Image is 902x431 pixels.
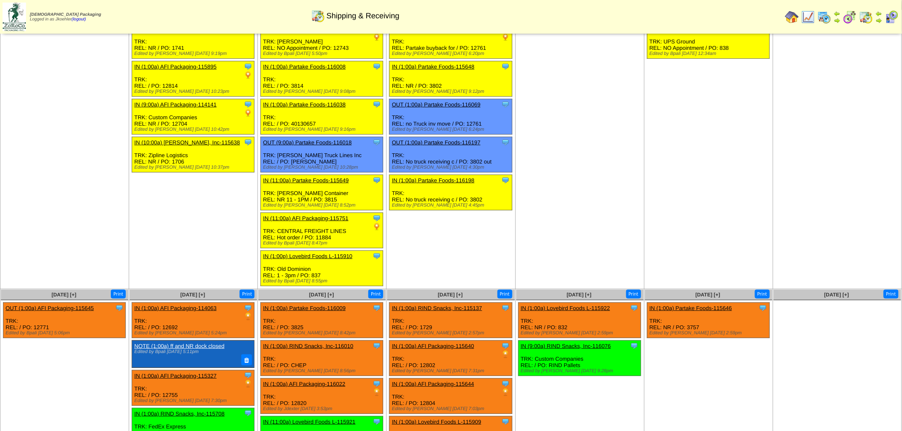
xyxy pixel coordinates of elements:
[263,279,383,284] div: Edited by Bpali [DATE] 8:55pm
[501,176,510,184] img: Tooltip
[244,409,252,417] img: Tooltip
[392,419,481,425] a: IN (1:00a) Lovebird Foods L-115909
[497,290,512,299] button: Print
[859,10,873,24] img: calendarinout.gif
[241,354,252,365] button: Delete Note
[392,381,474,387] a: IN (1:00a) AFI Packaging-115644
[244,304,252,312] img: Tooltip
[244,312,252,321] img: PO
[327,11,399,20] span: Shipping & Receiving
[392,177,474,184] a: IN (1:00a) Partake Foods-116198
[392,63,474,70] a: IN (1:00a) Partake Foods-115648
[392,305,482,311] a: IN (1:00a) RIND Snacks, Inc-115137
[263,305,346,311] a: IN (1:00a) Partake Foods-116009
[521,343,611,349] a: IN (9:00a) RIND Snacks, Inc-116076
[261,341,383,376] div: TRK: REL: / PO: CHEP
[373,417,381,426] img: Tooltip
[373,379,381,388] img: Tooltip
[392,165,512,170] div: Edited by [PERSON_NAME] [DATE] 4:30pm
[785,10,799,24] img: home.gif
[134,373,217,379] a: IN (1:00a) AFI Packaging-115327
[134,139,240,146] a: IN (10:00a) [PERSON_NAME], Inc-115638
[373,100,381,109] img: Tooltip
[501,388,510,397] img: PO
[263,203,383,208] div: Edited by [PERSON_NAME] [DATE] 8:52pm
[438,292,463,298] a: [DATE] [+]
[244,138,252,147] img: Tooltip
[390,175,512,210] div: TRK: REL: No truck receiving c / PO: 3802
[132,137,254,172] div: TRK: Zipline Logistics REL: NR / PO: 1706
[392,406,512,411] div: Edited by [PERSON_NAME] [DATE] 7:03pm
[885,10,899,24] img: calendarcustomer.gif
[134,330,254,336] div: Edited by [PERSON_NAME] [DATE] 5:24pm
[263,330,383,336] div: Edited by [PERSON_NAME] [DATE] 8:42pm
[261,137,383,172] div: TRK: [PERSON_NAME] Truck Lines Inc REL: / PO: [PERSON_NAME]
[244,100,252,109] img: Tooltip
[373,176,381,184] img: Tooltip
[30,12,101,17] span: [DEMOGRAPHIC_DATA] Packaging
[824,292,849,298] a: [DATE] [+]
[309,292,334,298] a: [DATE] [+]
[755,290,770,299] button: Print
[501,342,510,350] img: Tooltip
[134,89,254,94] div: Edited by [PERSON_NAME] [DATE] 10:23pm
[261,99,383,135] div: TRK: REL: / PO: 40130657
[834,17,841,24] img: arrowright.gif
[30,12,101,22] span: Logged in as Jkoehler
[263,139,352,146] a: OUT (9:00a) Partake Foods-116018
[567,292,592,298] span: [DATE] [+]
[373,62,381,71] img: Tooltip
[263,127,383,132] div: Edited by [PERSON_NAME] [DATE] 9:16pm
[392,203,512,208] div: Edited by [PERSON_NAME] [DATE] 4:45pm
[373,252,381,260] img: Tooltip
[263,343,353,349] a: IN (1:00a) RIND Snacks, Inc-116010
[52,292,76,298] a: [DATE] [+]
[390,61,512,97] div: TRK: REL: NR / PO: 3802
[521,368,641,374] div: Edited by [PERSON_NAME] [DATE] 9:28pm
[501,100,510,109] img: Tooltip
[132,303,254,338] div: TRK: REL: / PO: 12692
[263,51,383,56] div: Edited by Bpali [DATE] 5:50pm
[261,213,383,248] div: TRK: CENTRAL FREIGHT LINES REL: Hot order / PO: 11884
[392,343,474,349] a: IN (1:00a) AFI Packaging-115640
[373,214,381,222] img: Tooltip
[696,292,720,298] span: [DATE] [+]
[392,127,512,132] div: Edited by [PERSON_NAME] [DATE] 6:24pm
[261,175,383,210] div: TRK: [PERSON_NAME] Container REL: NR 11 - 1PM / PO: 3815
[3,303,126,338] div: TRK: REL: / PO: 12771
[6,330,125,336] div: Edited by Bpali [DATE] 5:06pm
[261,61,383,97] div: TRK: REL: / PO: 3814
[501,417,510,426] img: Tooltip
[263,101,346,108] a: IN (1:00a) Partake Foods-116038
[261,23,383,59] div: TRK: [PERSON_NAME] REL: NO Appointment / PO: 12743
[261,251,383,286] div: TRK: Old Dominion REL: 1 - 3pm / PO: 837
[390,23,512,59] div: TRK: REL: Partake buyback for / PO: 12761
[263,419,356,425] a: IN (11:00a) Lovebird Foods L-115921
[392,368,512,374] div: Edited by [PERSON_NAME] [DATE] 7:31pm
[134,63,217,70] a: IN (1:00a) AFI Packaging-115895
[263,89,383,94] div: Edited by [PERSON_NAME] [DATE] 9:08pm
[647,23,769,59] div: TRK: UPS Ground REL: NO Appointment / PO: 838
[6,305,94,311] a: OUT (1:00a) AFI Packaging-115645
[180,292,205,298] a: [DATE] [+]
[263,381,345,387] a: IN (1:00a) AFI Packaging-116022
[134,101,217,108] a: IN (9:00a) AFI Packaging-114141
[373,388,381,397] img: PO
[115,304,124,312] img: Tooltip
[801,10,815,24] img: line_graph.gif
[521,330,641,336] div: Edited by [PERSON_NAME] [DATE] 2:59pm
[263,63,346,70] a: IN (1:00a) Partake Foods-116008
[630,304,639,312] img: Tooltip
[3,3,26,31] img: zoroco-logo-small.webp
[263,241,383,246] div: Edited by Bpali [DATE] 8:47pm
[876,17,882,24] img: arrowright.gif
[134,349,249,354] div: Edited by Bpali [DATE] 5:11pm
[134,343,224,349] a: NOTE (1:00a) ff and NR dock closed
[518,341,641,376] div: TRK: Custom Companies REL: / PO: RIND Pallets
[650,51,769,56] div: Edited by Bpali [DATE] 12:34am
[501,138,510,147] img: Tooltip
[263,177,349,184] a: IN (11:00a) Partake Foods-115649
[759,304,767,312] img: Tooltip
